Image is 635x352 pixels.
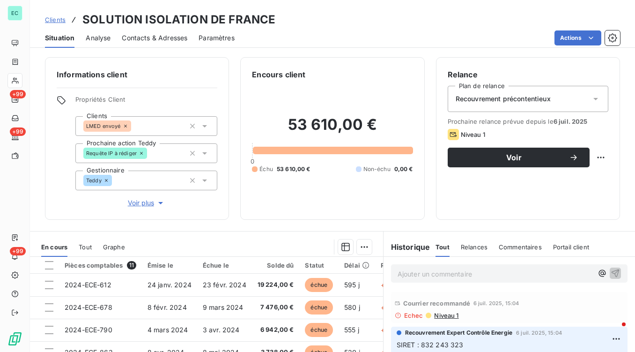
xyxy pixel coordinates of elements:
div: Émise le [148,262,192,269]
span: 24 janv. 2024 [148,281,192,289]
div: EC [7,6,22,21]
input: Ajouter une valeur [147,149,155,157]
button: Actions [554,30,601,45]
span: 6 942,00 € [258,325,294,335]
h6: Encours client [252,69,305,80]
span: échue [305,300,333,315]
span: Courrier recommandé [403,300,471,307]
span: 555 j [344,326,359,334]
h3: SOLUTION ISOLATION DE FRANCE [82,11,275,28]
span: Voir [459,154,569,161]
h6: Informations client [57,69,217,80]
span: Echec [404,312,423,319]
span: Niveau 1 [461,131,485,138]
span: +565 j [381,281,400,289]
div: Statut [305,262,333,269]
span: 4 mars 2024 [148,326,188,334]
span: Propriétés Client [75,96,217,109]
span: LMED envoyé [86,123,121,129]
span: 53 610,00 € [277,165,310,173]
span: 0 [251,157,254,165]
h2: 53 610,00 € [252,115,413,143]
div: Pièces comptables [65,261,136,270]
span: 11 [127,261,136,270]
span: Recouvrement Expert Contrôle Energie [405,329,512,337]
div: Solde dû [258,262,294,269]
span: +525 j [381,326,400,334]
div: Échue le [203,262,246,269]
span: Niveau 1 [433,312,458,319]
span: 7 476,00 € [258,303,294,312]
span: échue [305,278,333,292]
span: Non-échu [363,165,391,173]
a: Clients [45,15,66,24]
span: Prochaine relance prévue depuis le [448,118,608,125]
button: Voir plus [75,198,217,208]
span: 9 mars 2024 [203,303,244,311]
h6: Historique [384,241,430,253]
span: Recouvrement précontentieux [456,94,551,104]
span: Analyse [86,33,111,43]
span: 6 juil. 2025, 15:04 [473,300,519,306]
span: Teddy [86,178,102,183]
input: Ajouter une valeur [131,122,139,130]
span: 595 j [344,281,360,289]
span: 8 févr. 2024 [148,303,187,311]
span: échue [305,323,333,337]
span: Tout [436,243,450,251]
span: 580 j [344,303,360,311]
span: +550 j [381,303,400,311]
span: Graphe [103,243,125,251]
span: Clients [45,16,66,23]
button: Voir [448,148,590,167]
iframe: Intercom live chat [603,320,626,343]
span: Tout [79,243,92,251]
img: Logo LeanPay [7,331,22,346]
span: Portail client [553,243,589,251]
span: 0,00 € [394,165,413,173]
span: +99 [10,90,26,98]
span: 6 juil. 2025 [554,118,588,125]
span: Voir plus [128,198,165,208]
span: Contacts & Adresses [122,33,187,43]
span: Situation [45,33,74,43]
span: Échu [259,165,273,173]
div: Retard [381,262,411,269]
span: +99 [10,247,26,255]
span: +99 [10,127,26,136]
span: 3 avr. 2024 [203,326,240,334]
div: Délai [344,262,369,269]
span: En cours [41,243,67,251]
span: 2024-ECE-790 [65,326,112,334]
span: 23 févr. 2024 [203,281,246,289]
span: Paramètres [199,33,235,43]
input: Ajouter une valeur [112,176,119,185]
span: Requête IP à rédiger [86,150,137,156]
span: 2024-ECE-678 [65,303,112,311]
span: 6 juil. 2025, 15:04 [516,330,562,336]
h6: Relance [448,69,608,80]
span: Relances [461,243,487,251]
span: 19 224,00 € [258,280,294,290]
span: Commentaires [499,243,542,251]
span: 2024-ECE-612 [65,281,111,289]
